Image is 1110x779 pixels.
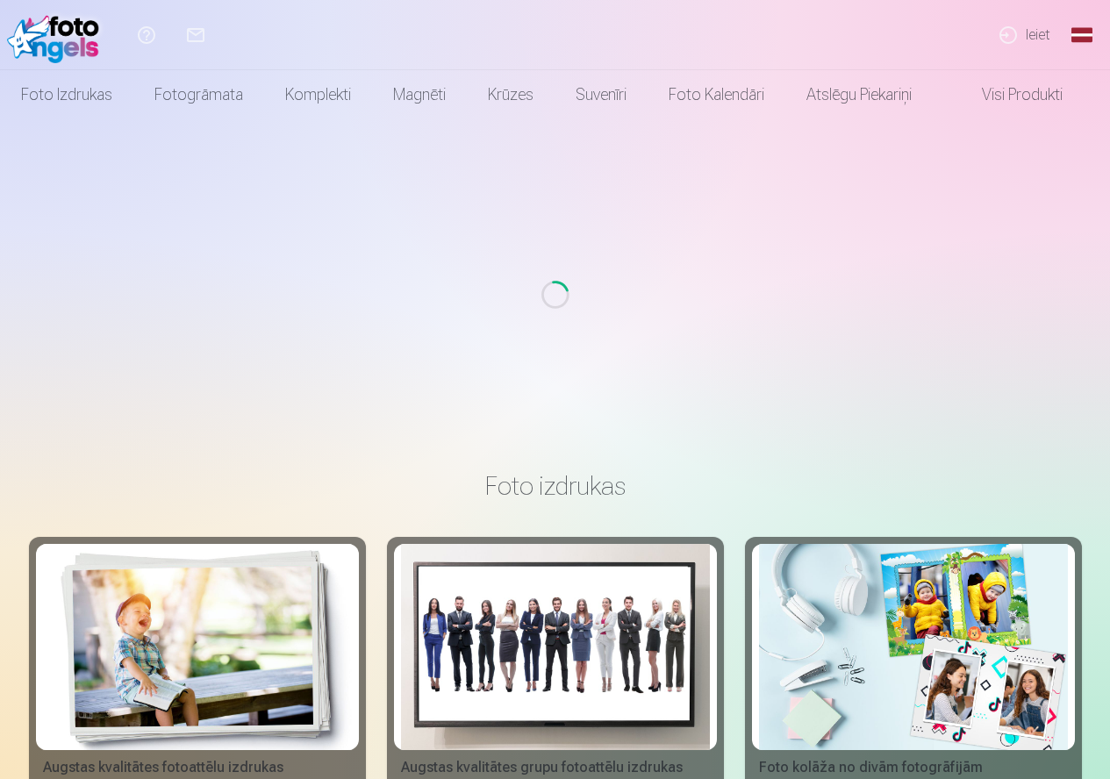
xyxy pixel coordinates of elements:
[133,70,264,119] a: Fotogrāmata
[759,544,1068,750] img: Foto kolāža no divām fotogrāfijām
[264,70,372,119] a: Komplekti
[372,70,467,119] a: Magnēti
[43,544,352,750] img: Augstas kvalitātes fotoattēlu izdrukas
[752,757,1075,778] div: Foto kolāža no divām fotogrāfijām
[933,70,1084,119] a: Visi produkti
[467,70,555,119] a: Krūzes
[43,470,1068,502] h3: Foto izdrukas
[36,757,359,778] div: Augstas kvalitātes fotoattēlu izdrukas
[648,70,785,119] a: Foto kalendāri
[7,7,108,63] img: /fa1
[401,544,710,750] img: Augstas kvalitātes grupu fotoattēlu izdrukas
[394,757,717,778] div: Augstas kvalitātes grupu fotoattēlu izdrukas
[555,70,648,119] a: Suvenīri
[785,70,933,119] a: Atslēgu piekariņi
